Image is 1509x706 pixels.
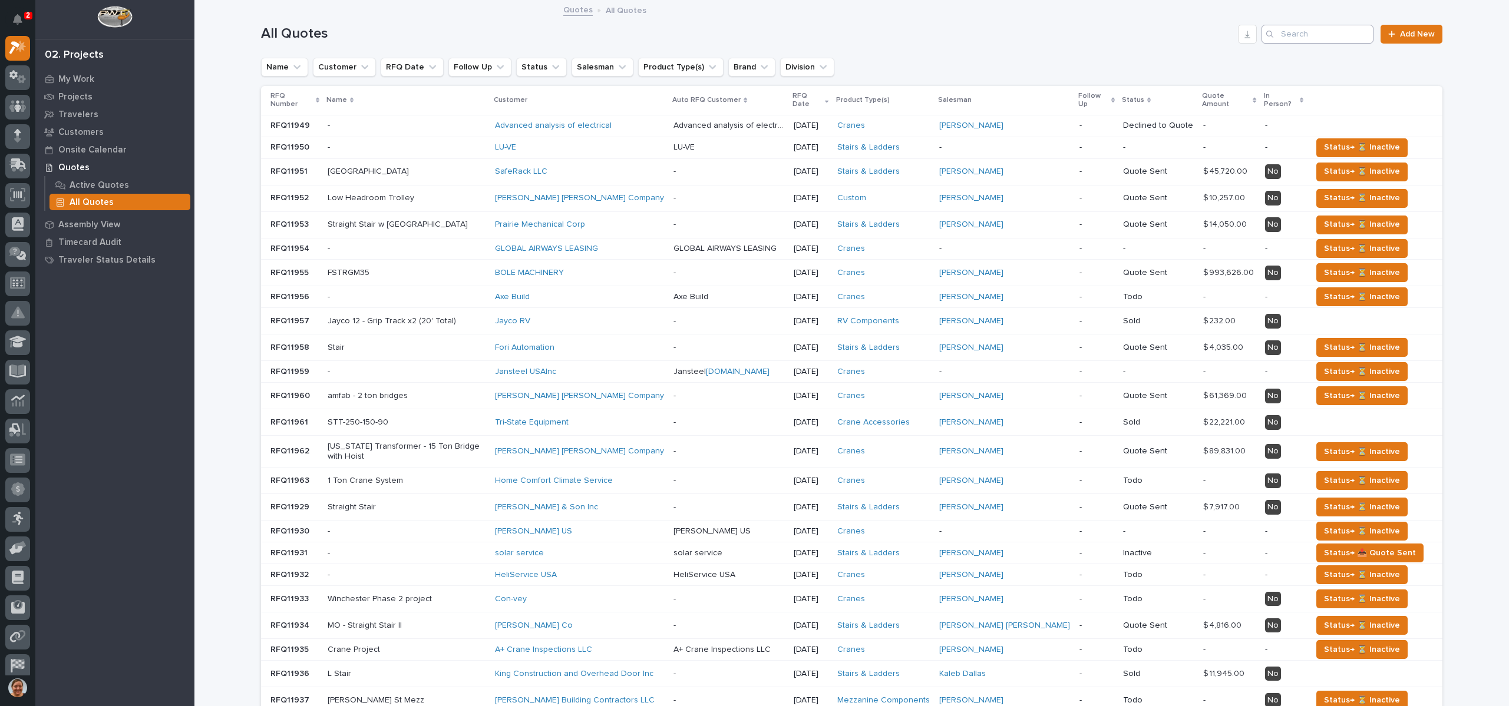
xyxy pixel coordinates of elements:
button: Brand [728,58,775,77]
span: Status→ ⏳ Inactive [1324,191,1400,205]
p: RFQ11955 [270,266,311,278]
a: [PERSON_NAME] [939,476,1003,486]
button: Status→ 📤 Quote Sent [1316,543,1424,562]
button: Status→ ⏳ Inactive [1316,263,1408,282]
a: Cranes [837,476,865,486]
span: Status→ ⏳ Inactive [1324,290,1400,304]
button: Product Type(s) [638,58,724,77]
tr: RFQ11951RFQ11951 [GEOGRAPHIC_DATA]SafeRack LLC -- [DATE]Stairs & Ladders [PERSON_NAME] -Quote Sen... [261,158,1442,185]
p: Quote Sent [1123,193,1194,203]
p: [DATE] [794,526,828,536]
p: - [1079,502,1114,512]
a: Quotes [563,2,593,16]
p: - [673,389,678,401]
button: Status→ ⏳ Inactive [1316,565,1408,584]
a: Customers [35,123,194,141]
tr: RFQ11956RFQ11956 -Axe Build Axe BuildAxe Build [DATE]Cranes [PERSON_NAME] -Todo-- -Status→ ⏳ Inac... [261,286,1442,308]
tr: RFQ11958RFQ11958 StairFori Automation -- [DATE]Stairs & Ladders [PERSON_NAME] -Quote Sent$ 4,035.... [261,334,1442,361]
p: Todo [1123,476,1194,486]
p: Todo [1123,570,1194,580]
p: RFQ11930 [270,524,312,536]
p: RFQ11950 [270,140,312,153]
tr: RFQ11963RFQ11963 1 Ton Crane SystemHome Comfort Climate Service -- [DATE]Cranes [PERSON_NAME] -To... [261,468,1442,494]
p: - [939,142,1070,153]
p: - [1079,244,1114,254]
a: Active Quotes [45,177,194,193]
p: RFQ11951 [270,164,310,177]
p: Quote Sent [1123,343,1194,353]
p: Axe Build [673,290,711,302]
a: All Quotes [45,194,194,210]
p: - [673,164,678,177]
span: Status→ ⏳ Inactive [1324,473,1400,488]
p: Travelers [58,110,98,120]
tr: RFQ11950RFQ11950 -LU-VE LU-VELU-VE [DATE]Stairs & Ladders ----- -Status→ ⏳ Inactive [261,137,1442,158]
button: Follow Up [448,58,511,77]
tr: RFQ11929RFQ11929 Straight Stair[PERSON_NAME] & Son Inc -- [DATE]Stairs & Ladders [PERSON_NAME] -Q... [261,494,1442,521]
tr: RFQ11959RFQ11959 -Jansteel USAInc Jansteel[DOMAIN_NAME]Jansteel [DATE]Cranes ----- -Status→ ⏳ Ina... [261,361,1442,383]
p: - [1079,167,1114,177]
tr: RFQ11949RFQ11949 -Advanced analysis of electrical Advanced analysis of electricalAdvanced analysi... [261,115,1442,137]
p: - [328,244,486,254]
p: Sold [1123,417,1194,427]
p: FSTRGM35 [328,268,486,278]
a: My Work [35,70,194,88]
button: Status→ ⏳ Inactive [1316,442,1408,461]
a: Tri-State Equipment [495,417,569,427]
p: - [1265,548,1302,558]
p: - [1079,417,1114,427]
a: Cranes [837,121,865,131]
p: - [1079,193,1114,203]
p: $ 14,050.00 [1203,217,1249,230]
a: Cranes [837,367,865,377]
tr: RFQ11931RFQ11931 -solar service solar servicesolar service [DATE]Stairs & Ladders [PERSON_NAME] -... [261,542,1442,564]
p: - [1265,292,1302,302]
a: Home Comfort Climate Service [495,476,613,486]
p: - [673,444,678,456]
a: Fori Automation [495,343,554,353]
p: GLOBAL AIRWAYS LEASING [673,241,779,254]
p: - [1203,140,1208,153]
a: Cranes [837,244,865,254]
a: Cranes [837,292,865,302]
a: [PERSON_NAME] [939,167,1003,177]
p: - [1203,524,1208,536]
p: solar service [673,546,725,558]
tr: RFQ11930RFQ11930 -[PERSON_NAME] US [PERSON_NAME] US[PERSON_NAME] US [DATE]Cranes ----- -Status→ ⏳... [261,521,1442,542]
p: RFQ11931 [270,546,310,558]
span: Status→ ⏳ Inactive [1324,266,1400,280]
a: Traveler Status Details [35,251,194,269]
button: Status→ ⏳ Inactive [1316,362,1408,381]
p: - [673,340,678,353]
p: Todo [1123,292,1194,302]
a: Add New [1381,25,1442,44]
p: $ 993,626.00 [1203,266,1256,278]
p: [DATE] [794,193,828,203]
a: Projects [35,88,194,105]
input: Search [1262,25,1373,44]
p: [DATE] [794,292,828,302]
p: - [1079,343,1114,353]
span: Status→ ⏳ Inactive [1324,217,1400,231]
p: - [1203,546,1208,558]
a: Cranes [837,268,865,278]
a: Cranes [837,391,865,401]
button: Notifications [5,7,30,32]
div: No [1265,415,1281,430]
p: Jayco 12 - Grip Track x2 (20' Total) [328,316,486,326]
p: - [1079,292,1114,302]
p: RFQ11957 [270,314,312,326]
p: - [1123,244,1194,254]
p: - [1079,220,1114,230]
p: Straight Stair w [GEOGRAPHIC_DATA] [328,220,486,230]
p: $ 10,257.00 [1203,191,1247,203]
img: Workspace Logo [97,6,132,28]
a: Jayco RV [495,316,530,326]
p: [DATE] [794,446,828,456]
p: $ 89,831.00 [1203,444,1248,456]
p: RFQ11961 [270,415,311,427]
tr: RFQ11960RFQ11960 amfab - 2 ton bridges[PERSON_NAME] [PERSON_NAME] Company -- [DATE]Cranes [PERSON... [261,383,1442,409]
p: RFQ11932 [270,568,311,580]
button: Status→ ⏳ Inactive [1316,163,1408,181]
button: Status→ ⏳ Inactive [1316,522,1408,541]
